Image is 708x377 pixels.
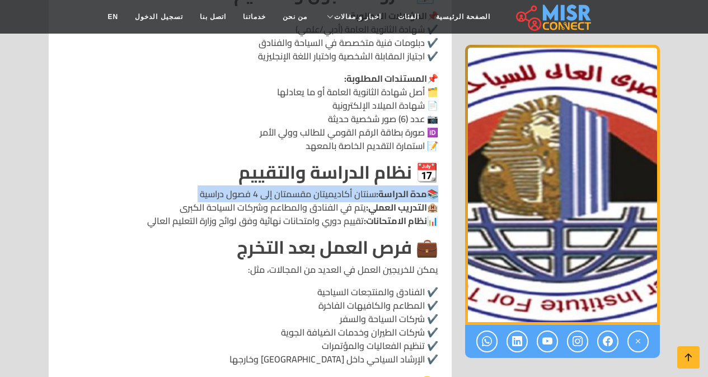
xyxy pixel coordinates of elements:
[364,212,427,229] strong: نظام الامتحانات:
[390,6,428,27] a: الفئات
[344,70,427,87] strong: المستندات المطلوبة:
[100,6,127,27] a: EN
[62,187,438,227] p: 📚 سنتان أكاديميتان مقسمتان إلى 4 فصول دراسية 🏨 يتم في الفنادق والمطاعم وشركات السياحة الكبرى 📊 تق...
[191,6,235,27] a: اتصل بنا
[366,199,427,216] strong: التدريب العملي:
[316,6,390,27] a: اخبار و مقالات
[238,155,438,189] strong: 📆 نظام الدراسة والتقييم
[62,9,438,63] p: 📌 ✔️ شهادة الثانوية العامة (أدبي/علمي) ✔️ دبلومات فنية متخصصة في السياحة والفنادق ✔️ اجتياز المقا...
[465,45,660,325] div: 1 / 1
[237,230,438,264] strong: 💼 فرص العمل بعد التخرج
[235,6,274,27] a: خدماتنا
[334,12,381,22] span: اخبار و مقالات
[516,3,591,31] img: main.misr_connect
[428,6,499,27] a: الصفحة الرئيسية
[376,185,427,202] strong: مدة الدراسة:
[274,6,316,27] a: من نحن
[62,263,438,276] p: يمكن للخريجين العمل في العديد من المجالات، مثل:
[465,45,660,325] img: المعهد الفني للسياحة والفنادق بالمطرية
[62,72,438,152] p: 📌 🗂️ أصل شهادة الثانوية العامة أو ما يعادلها 📄 شهادة الميلاد الإلكترونية 📷 عدد (6) صور شخصية حديث...
[62,285,438,366] p: ✔️ الفنادق والمنتجعات السياحية ✔️ المطاعم والكافيهات الفاخرة ✔️ شركات السياحة والسفر ✔️ شركات الط...
[126,6,191,27] a: تسجيل الدخول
